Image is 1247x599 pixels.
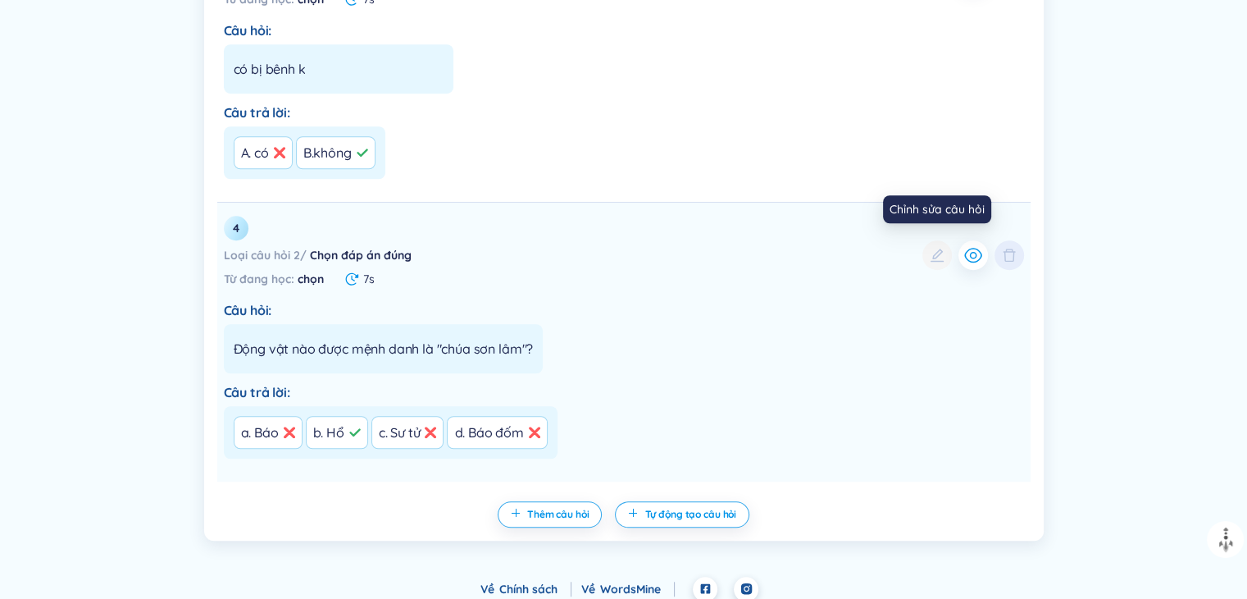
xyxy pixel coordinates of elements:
img: to top [1213,527,1239,553]
div: Câu hỏi: [224,301,1024,319]
strong: chọn [298,272,324,286]
a: Chính sách [499,582,571,597]
div: B.không [303,144,352,162]
div: 4 [224,216,248,240]
div: có bị bênh k [234,60,306,78]
div: Chỉnh sửa câu hỏi [883,195,991,223]
div: b. Hổ [313,423,344,441]
span: plus [511,508,527,521]
div: Câu trả lời: [224,383,1024,401]
span: Loại câu hỏi 2 / [224,248,307,263]
div: 7 s [344,270,375,288]
div: Câu trả lời: [224,103,1024,121]
div: c. Sư tử [379,423,421,441]
a: WordsMine [600,582,675,597]
span: Từ đang học: [224,272,294,286]
div: Về [480,580,571,598]
span: Tự động tạo câu hỏi [644,508,736,521]
span: Thêm câu hỏi [527,508,589,521]
strong: Chọn đáp án đúng [310,248,412,263]
div: d. Báo đốm [454,423,523,441]
span: plus [628,508,644,521]
div: a. Báo [241,423,279,441]
div: A. có [241,144,269,162]
div: Về [581,580,675,598]
div: Động vật nào được mệnh danh là "chúa sơn lâm"? [234,340,534,358]
button: Thêm câu hỏi [498,501,603,528]
button: Tự động tạo câu hỏi [615,501,749,528]
div: Câu hỏi: [224,21,1024,39]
